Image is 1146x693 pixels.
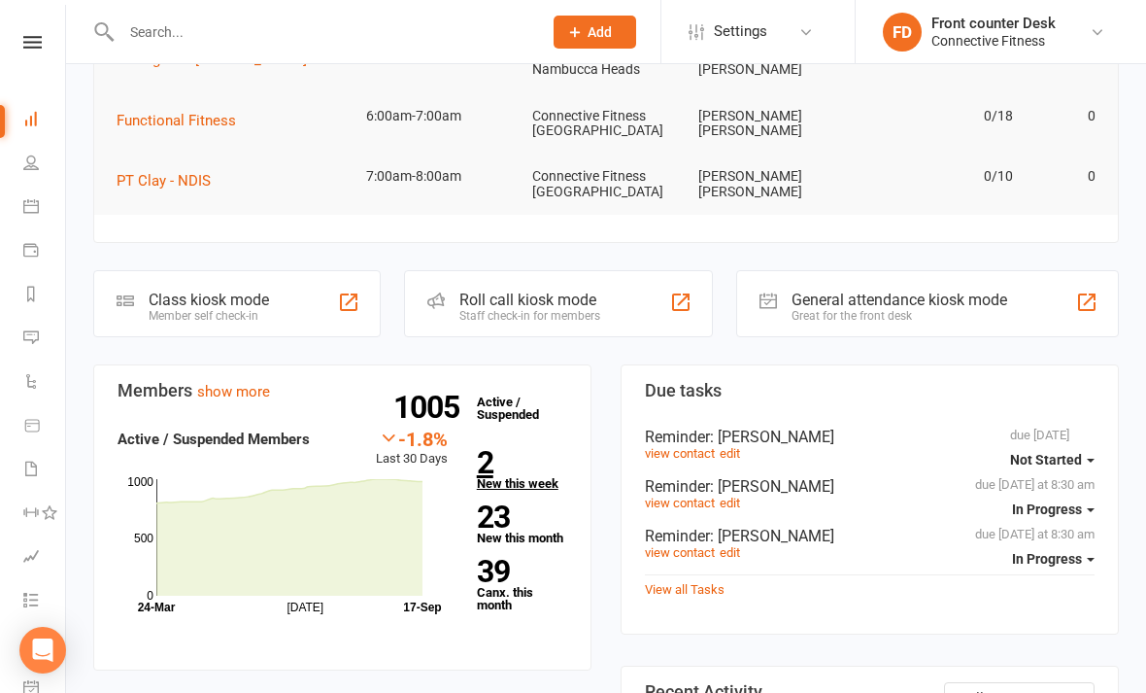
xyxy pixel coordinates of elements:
[1012,551,1082,567] span: In Progress
[856,93,1022,139] td: 0/18
[477,502,567,544] a: 23New this month
[1022,154,1105,199] td: 0
[523,93,690,155] td: Connective Fitness [GEOGRAPHIC_DATA]
[357,154,523,199] td: 7:00am-8:00am
[645,582,725,597] a: View all Tasks
[23,624,67,668] a: What's New
[690,154,856,215] td: [PERSON_NAME] [PERSON_NAME]
[710,477,834,496] span: : [PERSON_NAME]
[1010,452,1082,468] span: Not Started
[645,545,715,560] a: view contact
[523,154,690,215] td: Connective Fitness [GEOGRAPHIC_DATA]
[714,10,767,53] span: Settings
[883,13,922,52] div: FD
[357,93,523,139] td: 6:00am-7:00am
[720,446,740,461] a: edit
[710,527,834,545] span: : [PERSON_NAME]
[19,627,66,674] div: Open Intercom Messenger
[467,381,553,435] a: 1005Active / Suspended
[1012,502,1082,517] span: In Progress
[117,169,224,192] button: PT Clay - NDIS
[393,393,467,422] strong: 1005
[477,448,567,490] a: 2New this week
[931,32,1056,50] div: Connective Fitness
[1012,541,1095,576] button: In Progress
[149,291,269,309] div: Class kiosk mode
[459,309,600,323] div: Staff check-in for members
[23,537,67,580] a: Assessments
[1022,93,1105,139] td: 0
[1010,442,1095,477] button: Not Started
[116,18,528,46] input: Search...
[117,112,236,129] span: Functional Fitness
[645,477,1095,496] div: Reminder
[720,545,740,560] a: edit
[477,502,559,532] strong: 23
[856,154,1022,199] td: 0/10
[23,143,67,187] a: People
[118,381,567,400] h3: Members
[23,405,67,449] a: Product Sales
[376,428,448,449] div: -1.8%
[477,557,567,611] a: 39Canx. this month
[117,172,211,190] span: PT Clay - NDIS
[710,428,834,446] span: : [PERSON_NAME]
[117,51,307,68] span: Boxing with [PERSON_NAME]
[554,16,636,49] button: Add
[23,187,67,230] a: Calendar
[118,431,310,448] strong: Active / Suspended Members
[690,93,856,155] td: [PERSON_NAME] [PERSON_NAME]
[477,448,559,477] strong: 2
[149,309,269,323] div: Member self check-in
[720,496,740,510] a: edit
[376,428,448,469] div: Last 30 Days
[23,274,67,318] a: Reports
[645,428,1095,446] div: Reminder
[645,527,1095,545] div: Reminder
[645,496,715,510] a: view contact
[645,381,1095,400] h3: Due tasks
[792,309,1007,323] div: Great for the front desk
[1012,492,1095,527] button: In Progress
[588,24,612,40] span: Add
[792,291,1007,309] div: General attendance kiosk mode
[117,109,250,132] button: Functional Fitness
[931,15,1056,32] div: Front counter Desk
[23,99,67,143] a: Dashboard
[23,230,67,274] a: Payments
[477,557,559,586] strong: 39
[197,383,270,400] a: show more
[645,446,715,461] a: view contact
[459,291,600,309] div: Roll call kiosk mode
